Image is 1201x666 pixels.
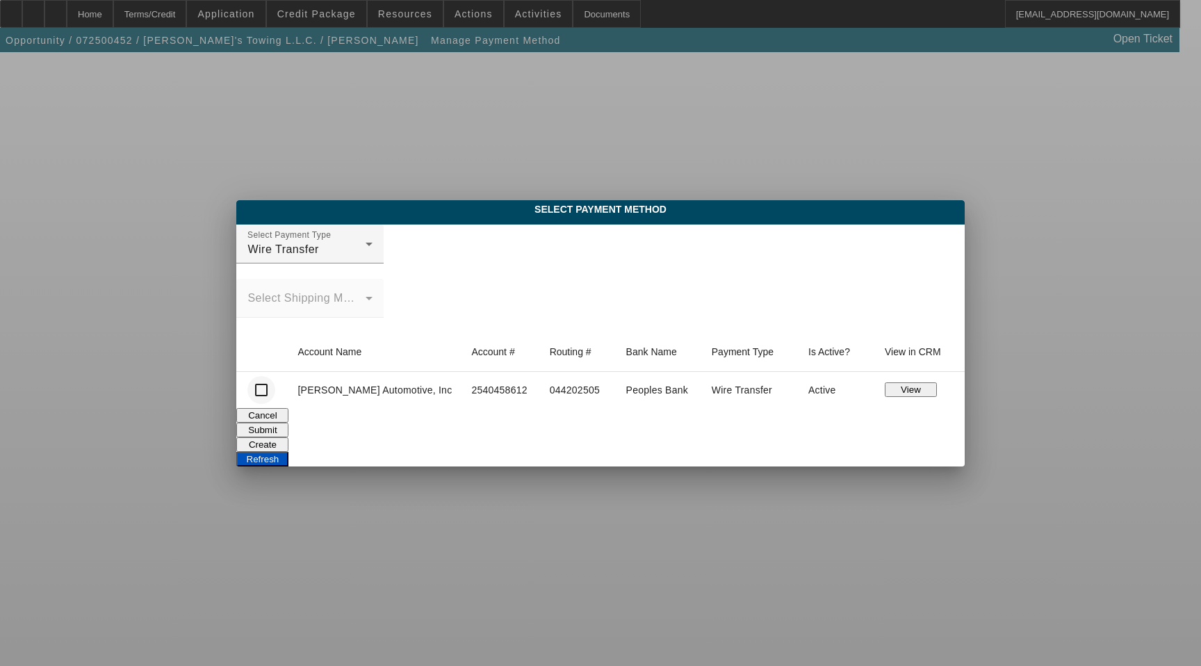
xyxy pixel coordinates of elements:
[297,344,361,359] div: Account Name
[885,344,941,359] div: View in CRM
[539,372,615,408] td: 044202505
[247,292,373,304] mat-label: Select Shipping Method
[626,344,677,359] div: Bank Name
[247,230,331,239] mat-label: Select Payment Type
[701,372,797,408] td: Wire Transfer
[247,204,954,215] span: Select Payment Method
[297,344,449,359] div: Account Name
[797,372,874,408] td: Active
[471,344,514,359] div: Account #
[460,372,538,408] td: 2540458612
[236,408,288,423] button: Cancel
[286,372,460,408] td: [PERSON_NAME] Automotive, Inc
[615,372,701,408] td: Peoples Bank
[808,344,863,359] div: Is Active?
[236,423,288,437] button: Submit
[885,344,954,359] div: View in CRM
[550,344,604,359] div: Routing #
[885,382,937,397] button: View
[712,344,774,359] div: Payment Type
[236,437,288,452] button: Create
[550,344,591,359] div: Routing #
[626,344,689,359] div: Bank Name
[471,344,527,359] div: Account #
[236,452,288,466] button: Refresh
[808,344,850,359] div: Is Active?
[247,243,319,255] span: Wire Transfer
[712,344,786,359] div: Payment Type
